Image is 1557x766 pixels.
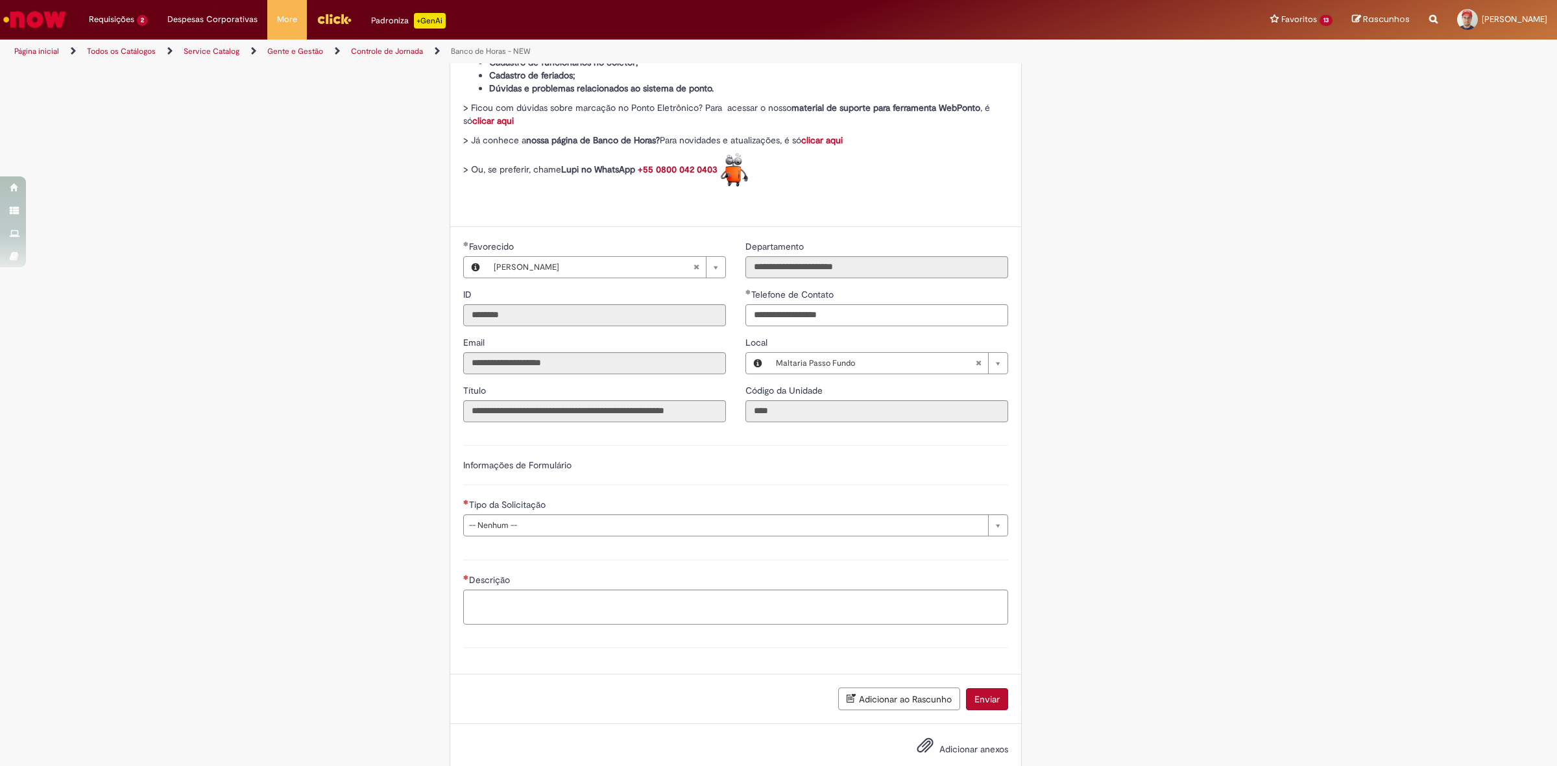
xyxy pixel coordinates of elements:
[1320,15,1333,26] span: 13
[469,515,982,536] span: -- Nenhum --
[137,15,148,26] span: 2
[913,734,937,763] button: Adicionar anexos
[463,336,487,349] label: Somente leitura - Email
[469,499,548,510] span: Tipo da Solicitação
[472,115,514,126] a: clicar aqui
[969,353,988,374] abbr: Limpar campo Local
[1363,13,1410,25] span: Rascunhos
[526,134,660,146] strong: nossa página de Banco de Horas?
[463,400,726,422] input: Título
[267,46,323,56] a: Gente e Gestão
[745,240,806,253] label: Somente leitura - Departamento
[801,134,843,146] a: clicar aqui
[769,353,1008,374] a: Maltaria Passo FundoLimpar campo Local
[463,337,487,348] span: Somente leitura - Email
[463,385,489,396] span: Somente leitura - Título
[167,13,258,26] span: Despesas Corporativas
[489,69,575,81] strong: Cadastro de feriados;
[371,13,446,29] div: Padroniza
[87,46,156,56] a: Todos os Catálogos
[463,499,469,505] span: Necessários
[317,9,352,29] img: click_logo_yellow_360x200.png
[451,46,531,56] a: Banco de Horas - NEW
[469,241,516,252] span: Necessários - Favorecido
[463,304,726,326] input: ID
[966,688,1008,710] button: Enviar
[1482,14,1547,25] span: [PERSON_NAME]
[469,574,513,586] span: Descrição
[776,353,975,374] span: Maltaria Passo Fundo
[489,56,638,68] strong: Cadastro de funcionários no coletor;
[745,400,1008,422] input: Código da Unidade
[463,384,489,397] label: Somente leitura - Título
[939,743,1008,755] span: Adicionar anexos
[463,101,1008,127] p: > Ficou com dúvidas sobre marcação no Ponto Eletrônico? Para acessar o nosso , é só
[489,82,714,94] strong: Dúvidas e problemas relacionados ao sistema de ponto.
[10,40,1028,64] ul: Trilhas de página
[745,384,825,397] label: Somente leitura - Código da Unidade
[463,352,726,374] input: Email
[463,153,1008,187] p: > Ou, se preferir, chame
[561,163,635,175] strong: Lupi no WhatsApp
[463,241,469,246] span: Obrigatório Preenchido
[463,134,1008,147] p: > Já conhece a Para novidades e atualizações, é só
[463,289,474,300] span: Somente leitura - ID
[838,688,960,710] button: Adicionar ao Rascunho
[414,13,446,29] p: +GenAi
[638,163,718,175] a: +55 0800 042 0403
[184,46,239,56] a: Service Catalog
[277,13,297,26] span: More
[745,385,825,396] span: Somente leitura - Código da Unidade
[351,46,423,56] a: Controle de Jornada
[1,6,68,32] img: ServiceNow
[14,46,59,56] a: Página inicial
[463,575,469,580] span: Necessários
[745,337,770,348] span: Local
[1281,13,1317,26] span: Favoritos
[487,257,725,278] a: [PERSON_NAME]Limpar campo Favorecido
[463,590,1008,625] textarea: Descrição
[746,353,769,374] button: Local, Visualizar este registro Maltaria Passo Fundo
[791,102,980,114] strong: material de suporte para ferramenta WebPonto
[745,304,1008,326] input: Telefone de Contato
[1352,14,1410,26] a: Rascunhos
[745,289,751,294] span: Obrigatório Preenchido
[745,241,806,252] span: Somente leitura - Departamento
[494,257,693,278] span: [PERSON_NAME]
[89,13,134,26] span: Requisições
[751,289,836,300] span: Telefone de Contato
[745,256,1008,278] input: Departamento
[463,459,572,471] label: Informações de Formulário
[463,288,474,301] label: Somente leitura - ID
[464,257,487,278] button: Favorecido, Visualizar este registro Maickson De Oliveira
[686,257,706,278] abbr: Limpar campo Favorecido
